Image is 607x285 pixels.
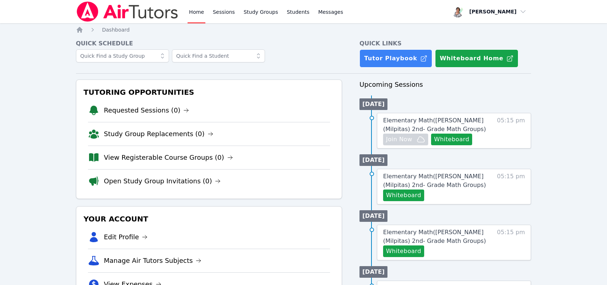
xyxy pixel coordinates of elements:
span: Join Now [386,135,412,144]
a: Requested Sessions (0) [104,105,189,115]
button: Join Now [383,134,428,145]
input: Quick Find a Student [172,49,265,62]
a: Manage Air Tutors Subjects [104,256,202,266]
a: Tutor Playbook [359,49,432,68]
span: Elementary Math ( [PERSON_NAME] (Milpitas) 2nd- Grade Math Groups ) [383,117,486,133]
a: Edit Profile [104,232,148,242]
h4: Quick Schedule [76,39,342,48]
span: Dashboard [102,27,130,33]
span: Messages [318,8,343,16]
h3: Tutoring Opportunities [82,86,336,99]
span: Elementary Math ( [PERSON_NAME] (Milpitas) 2nd- Grade Math Groups ) [383,229,486,244]
h3: Your Account [82,212,336,225]
input: Quick Find a Study Group [76,49,169,62]
a: Study Group Replacements (0) [104,129,213,139]
button: Whiteboard Home [435,49,518,68]
span: 05:15 pm [497,172,525,201]
li: [DATE] [359,266,387,278]
a: Elementary Math([PERSON_NAME] (Milpitas) 2nd- Grade Math Groups) [383,172,490,190]
span: 05:15 pm [497,228,525,257]
h3: Upcoming Sessions [359,80,531,90]
img: Air Tutors [76,1,179,22]
h4: Quick Links [359,39,531,48]
a: Elementary Math([PERSON_NAME] (Milpitas) 2nd- Grade Math Groups) [383,228,490,245]
button: Whiteboard [431,134,472,145]
a: View Registerable Course Groups (0) [104,152,233,163]
a: Open Study Group Invitations (0) [104,176,221,186]
button: Whiteboard [383,245,424,257]
nav: Breadcrumb [76,26,531,33]
a: Elementary Math([PERSON_NAME] (Milpitas) 2nd- Grade Math Groups) [383,116,490,134]
button: Whiteboard [383,190,424,201]
span: 05:15 pm [497,116,525,145]
li: [DATE] [359,98,387,110]
a: Dashboard [102,26,130,33]
li: [DATE] [359,154,387,166]
li: [DATE] [359,210,387,222]
span: Elementary Math ( [PERSON_NAME] (Milpitas) 2nd- Grade Math Groups ) [383,173,486,188]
